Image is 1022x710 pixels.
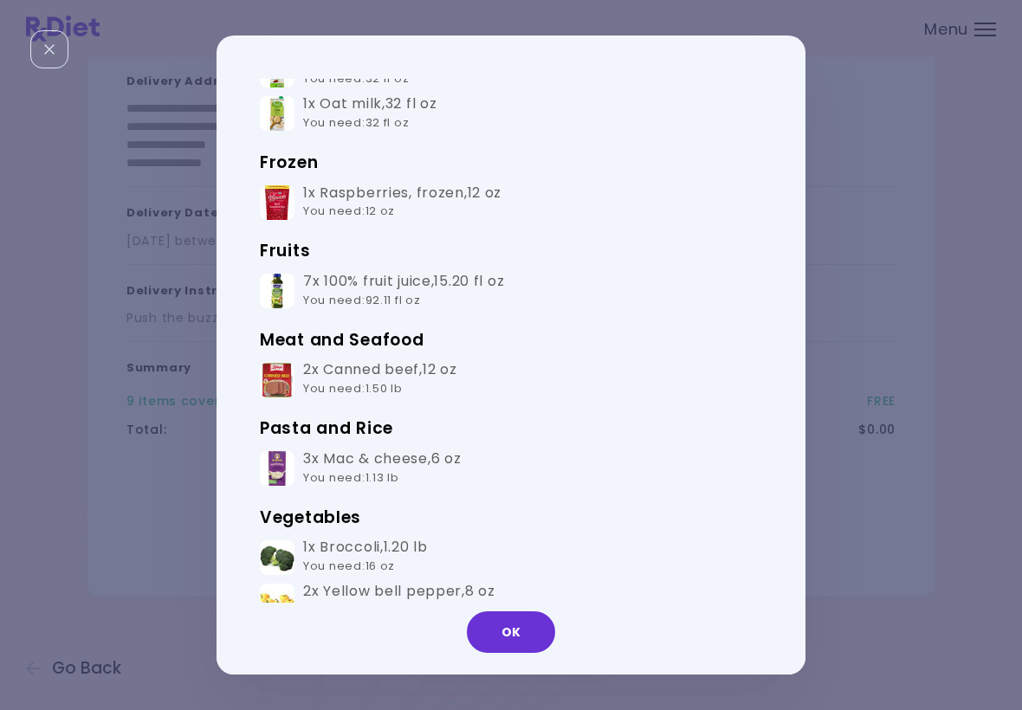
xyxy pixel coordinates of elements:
span: You need : 12 oz [303,203,395,219]
div: 1x Raspberries, frozen , 12 oz [303,184,501,222]
span: You need : 92.11 fl oz [303,292,420,308]
h3: Meat and Seafood [260,326,762,354]
div: 1x Broccoli , 1.20 lb [303,539,428,576]
h3: Pasta and Rice [260,415,762,442]
h3: Frozen [260,149,762,177]
h3: Vegetables [260,504,762,532]
div: 1x Oat milk , 32 fl oz [303,95,437,132]
span: You need : 1.50 lb [303,380,403,397]
div: 7x 100% fruit juice , 15.20 fl oz [303,273,504,310]
h3: Fruits [260,237,762,265]
div: 3x Mac & cheese , 6 oz [303,450,461,487]
span: You need : 32 fl oz [303,114,409,131]
div: 2x Canned beef , 12 oz [303,361,456,398]
span: You need : 16 oz [303,602,395,618]
span: You need : 1.13 lb [303,469,399,486]
div: Close [30,30,68,68]
span: You need : 16 oz [303,558,395,574]
span: You need : 32 fl oz [303,70,409,87]
div: 2x Yellow bell pepper , 8 oz [303,583,495,620]
button: OK [467,611,555,653]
